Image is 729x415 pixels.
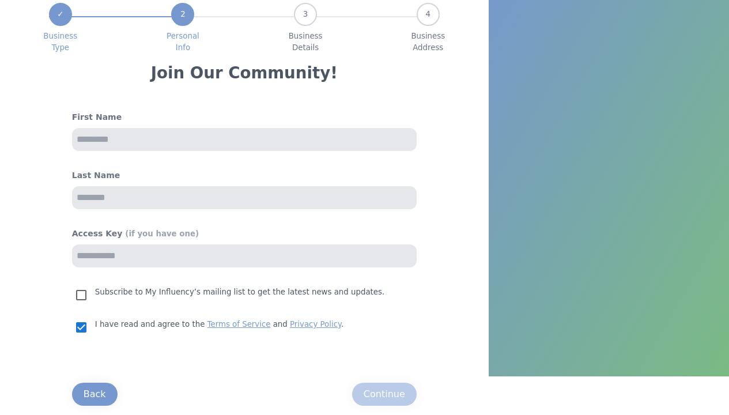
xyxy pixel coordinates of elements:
[294,3,317,26] div: 3
[49,3,72,26] div: ✓
[411,31,445,54] span: Business Address
[72,228,417,240] h4: Access Key
[171,3,194,26] div: 2
[95,318,343,331] p: I have read and agree to the and .
[72,169,417,182] h4: Last Name
[72,111,417,123] h4: First Name
[290,320,341,329] a: Privacy Policy
[43,31,77,54] span: Business Type
[151,63,338,84] h3: Join Our Community!
[289,31,323,54] span: Business Details
[95,286,384,299] p: Subscribe to My Influency’s mailing list to get the latest news and updates.
[84,387,106,401] div: Back
[167,31,199,54] span: Personal Info
[207,320,271,329] a: Terms of Service
[72,383,118,406] button: Back
[364,387,405,401] div: Continue
[352,383,417,406] button: Continue
[125,229,199,238] span: (if you have one)
[417,3,440,26] div: 4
